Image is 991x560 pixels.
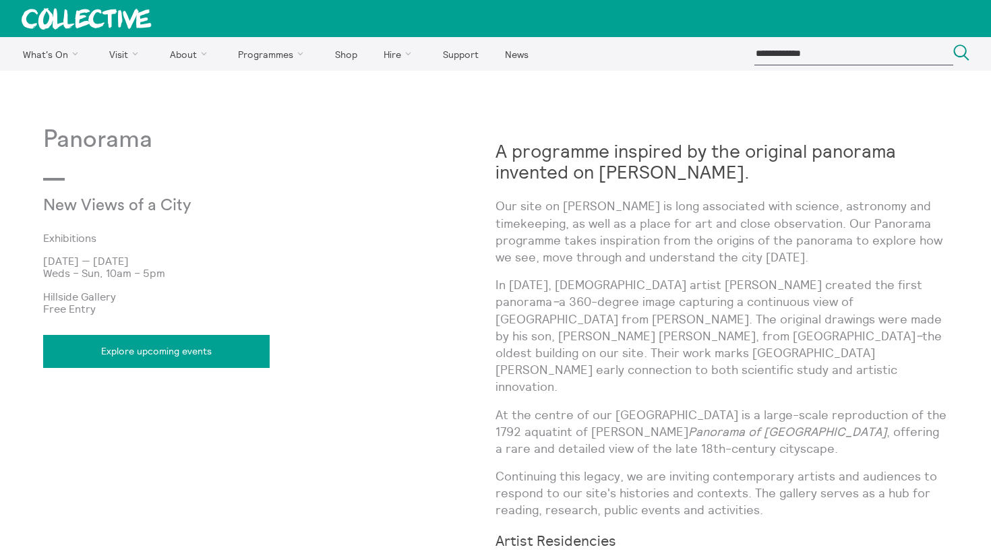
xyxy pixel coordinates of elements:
p: Continuing this legacy, we are inviting contemporary artists and audiences to respond to our site... [495,468,948,519]
a: News [493,37,540,71]
a: Shop [323,37,369,71]
a: Exhibitions [43,232,474,244]
a: Explore upcoming events [43,335,270,367]
p: Panorama [43,126,495,154]
p: Hillside Gallery [43,290,495,303]
strong: A programme inspired by the original panorama invented on [PERSON_NAME]. [495,139,896,183]
em: – [915,328,922,344]
p: Our site on [PERSON_NAME] is long associated with science, astronomy and timekeeping, as well as ... [495,197,948,266]
a: Visit [98,37,156,71]
p: In [DATE], [DEMOGRAPHIC_DATA] artist [PERSON_NAME] created the first panorama a 360-degree image ... [495,276,948,395]
p: Free Entry [43,303,495,315]
strong: Artist Residencies [495,532,616,550]
p: [DATE] — [DATE] [43,255,495,267]
a: About [158,37,224,71]
a: What's On [11,37,95,71]
em: – [552,294,559,309]
p: New Views of a City [43,197,344,216]
em: Panorama of [GEOGRAPHIC_DATA] [688,424,887,439]
p: Weds – Sun, 10am – 5pm [43,267,495,279]
a: Support [431,37,490,71]
p: At the centre of our [GEOGRAPHIC_DATA] is a large-scale reproduction of the 1792 aquatint of [PER... [495,406,948,458]
a: Hire [372,37,429,71]
a: Programmes [227,37,321,71]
